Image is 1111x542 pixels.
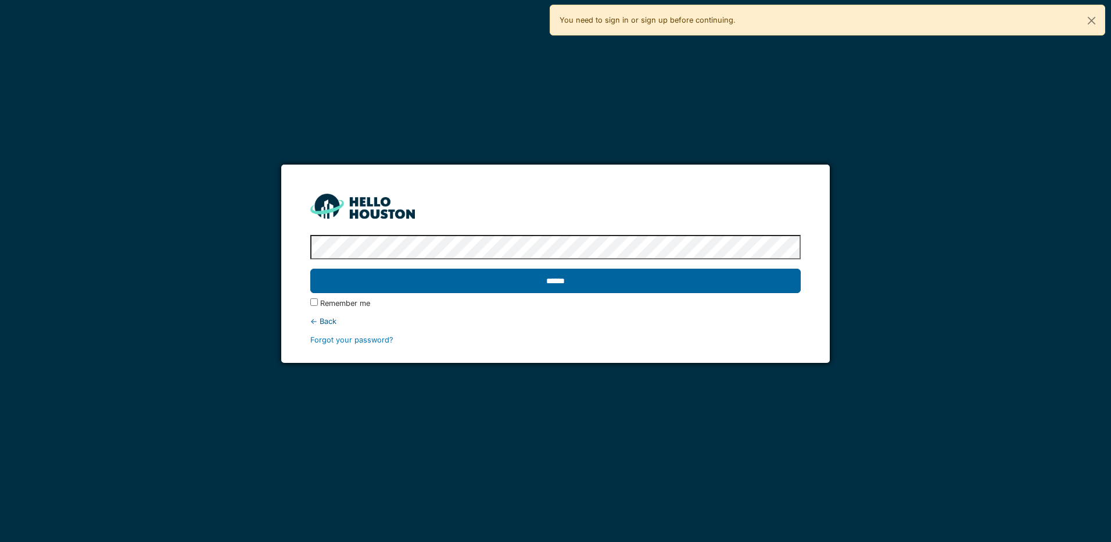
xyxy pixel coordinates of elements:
button: Close [1078,5,1105,36]
a: Forgot your password? [310,336,393,344]
label: Remember me [320,298,370,309]
div: ← Back [310,316,800,327]
div: You need to sign in or sign up before continuing. [550,5,1105,35]
img: HH_line-BYnF2_Hg.png [310,194,415,219]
